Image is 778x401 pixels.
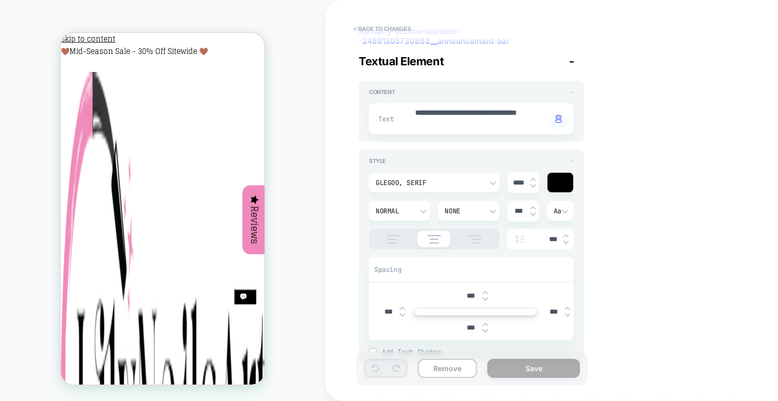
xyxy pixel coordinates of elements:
[400,313,405,317] img: down
[555,115,562,123] img: edit with ai
[565,306,570,311] img: up
[487,359,580,378] button: Save
[422,235,447,244] img: align text center
[512,235,528,243] img: line height
[400,306,405,311] img: up
[483,329,488,333] img: down
[483,297,488,301] img: down
[483,322,488,326] img: up
[382,348,574,356] span: Add Text Shadow
[359,54,444,68] span: Textual Element
[554,207,567,215] div: Aa
[376,207,413,215] div: Normal
[531,206,536,210] img: up
[173,257,196,290] inbox-online-store-chat: Shopify online store chat
[462,235,487,244] img: align text right
[565,313,570,317] img: down
[381,235,407,244] img: align text left
[563,234,569,238] img: up
[483,290,488,295] img: up
[531,184,536,188] img: down
[571,157,574,165] span: -
[571,88,574,96] span: -
[563,241,569,245] img: down
[374,265,401,274] span: Spacing
[182,153,204,222] div: Reviews
[418,359,477,378] button: Remove
[348,21,416,37] button: < Back to changes
[531,177,536,181] img: up
[376,178,483,187] div: Glegoo, serif
[369,88,395,96] span: Content
[445,207,482,215] div: None
[378,115,391,123] span: Text
[369,157,386,165] span: Style
[569,54,574,68] span: -
[531,212,536,216] img: down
